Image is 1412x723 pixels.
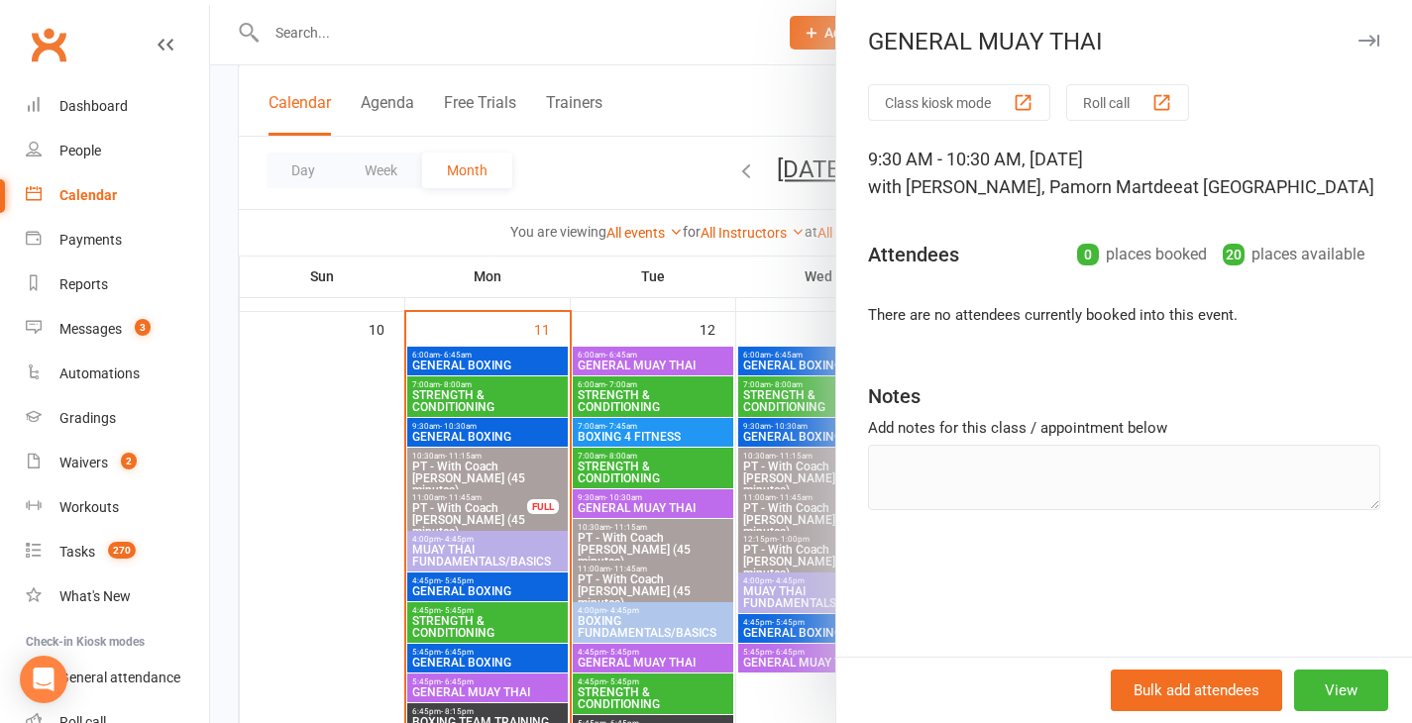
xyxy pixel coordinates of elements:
span: 270 [108,542,136,559]
div: 20 [1223,244,1245,265]
div: places booked [1077,241,1207,268]
div: Automations [59,365,140,381]
span: 3 [135,319,151,336]
div: Payments [59,232,122,248]
a: Messages 3 [26,307,209,352]
a: People [26,129,209,173]
a: Reports [26,262,209,307]
a: What's New [26,574,209,619]
div: places available [1223,241,1364,268]
div: Dashboard [59,98,128,114]
div: Gradings [59,410,116,426]
div: Workouts [59,499,119,515]
div: Open Intercom Messenger [20,656,67,703]
a: Clubworx [24,20,73,69]
div: People [59,143,101,158]
li: There are no attendees currently booked into this event. [868,303,1380,327]
span: at [GEOGRAPHIC_DATA] [1183,176,1374,197]
button: Bulk add attendees [1111,670,1282,711]
div: Notes [868,382,921,410]
div: 9:30 AM - 10:30 AM, [DATE] [868,146,1380,201]
div: General attendance [59,670,180,685]
div: What's New [59,588,131,604]
a: Automations [26,352,209,396]
button: Roll call [1066,84,1189,121]
a: Gradings [26,396,209,441]
div: 0 [1077,244,1099,265]
div: Attendees [868,241,959,268]
div: Add notes for this class / appointment below [868,416,1380,440]
div: Waivers [59,455,108,470]
div: Messages [59,321,122,337]
div: Reports [59,276,108,292]
span: 2 [121,453,137,469]
a: Waivers 2 [26,441,209,485]
div: GENERAL MUAY THAI [836,28,1412,55]
a: General attendance kiosk mode [26,656,209,700]
div: Calendar [59,187,117,203]
a: Payments [26,218,209,262]
a: Workouts [26,485,209,530]
button: View [1294,670,1388,711]
a: Dashboard [26,84,209,129]
a: Calendar [26,173,209,218]
div: Tasks [59,544,95,560]
a: Tasks 270 [26,530,209,574]
button: Class kiosk mode [868,84,1050,121]
span: with [PERSON_NAME], Pamorn Martdee [868,176,1183,197]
